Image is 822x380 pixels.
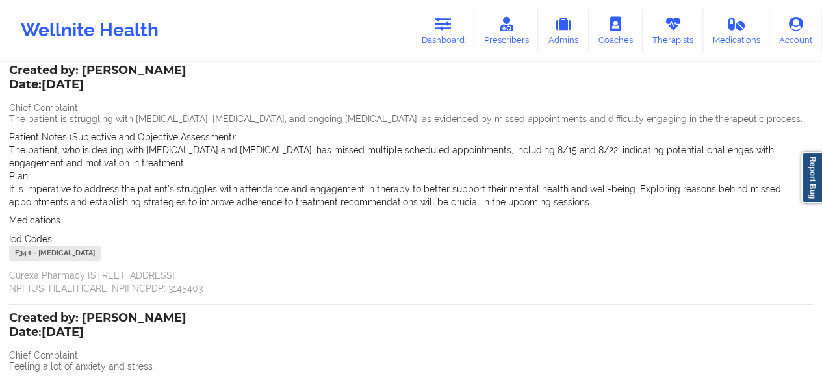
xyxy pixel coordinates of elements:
span: Icd Codes [9,234,52,244]
span: Patient Notes (Subjective and Objective Assessment): [9,132,237,142]
a: Admins [538,9,589,52]
p: Curexa Pharmacy [STREET_ADDRESS] NPI: [US_HEALTHCARE_NPI] NCPDP: 3145403 [9,269,813,295]
a: Account [769,9,822,52]
div: Created by: [PERSON_NAME] [9,311,186,341]
span: Medications [9,215,60,225]
a: Medications [703,9,770,52]
div: F34.1 - [MEDICAL_DATA] [9,246,101,261]
p: The patient, who is dealing with [MEDICAL_DATA] and [MEDICAL_DATA], has missed multiple scheduled... [9,144,813,170]
p: Date: [DATE] [9,77,186,94]
span: Chief Complaint: [9,350,80,361]
p: The patient is struggling with [MEDICAL_DATA], [MEDICAL_DATA], and ongoing [MEDICAL_DATA], as evi... [9,112,813,125]
p: Date: [DATE] [9,324,186,341]
div: Created by: [PERSON_NAME] [9,64,186,94]
a: Report Bug [801,152,822,203]
a: Therapists [643,9,703,52]
p: Feeling a lot of anxiety and stress [9,360,813,373]
a: Coaches [589,9,643,52]
a: Prescribers [474,9,539,52]
span: Chief Complaint: [9,103,80,113]
p: It is imperative to address the patient's struggles with attendance and engagement in therapy to ... [9,183,813,209]
a: Dashboard [412,9,474,52]
span: Plan: [9,171,30,181]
